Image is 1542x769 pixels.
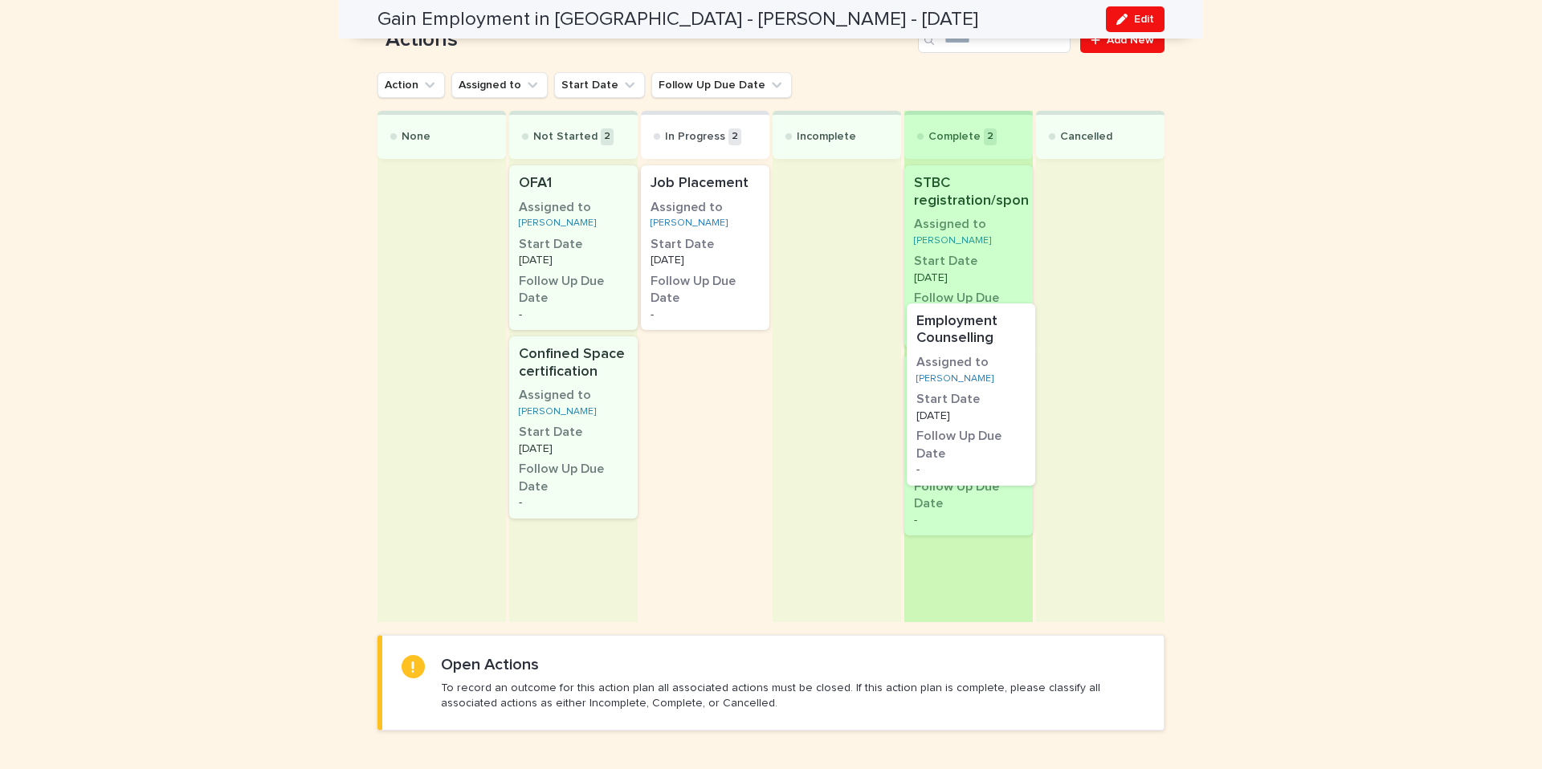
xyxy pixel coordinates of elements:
[377,8,978,31] h2: Gain Employment in [GEOGRAPHIC_DATA] - [PERSON_NAME] - [DATE]
[377,27,912,53] h1: Actions
[1080,27,1165,53] a: Add New
[441,681,1144,710] p: To record an outcome for this action plan all associated actions must be closed. If this action p...
[1134,14,1154,25] span: Edit
[728,128,741,145] p: 2
[441,655,539,674] h2: Open Actions
[665,130,725,144] p: In Progress
[377,72,445,98] button: Action
[451,72,548,98] button: Assigned to
[1107,35,1154,46] span: Add New
[554,72,645,98] button: Start Date
[651,72,792,98] button: Follow Up Due Date
[918,27,1071,53] input: Search
[1106,6,1165,32] button: Edit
